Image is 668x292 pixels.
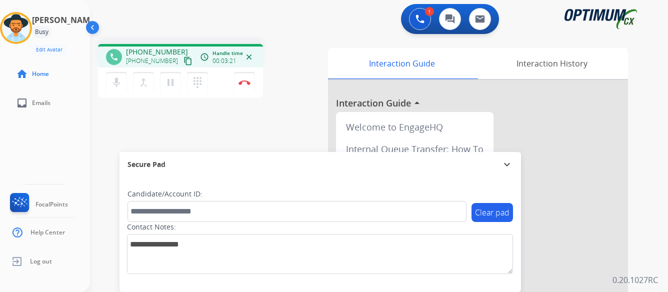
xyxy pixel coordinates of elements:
[212,49,243,57] span: Handle time
[200,52,209,61] mat-icon: access_time
[32,26,51,38] div: Busy
[32,99,50,107] span: Emails
[16,97,28,109] mat-icon: inbox
[501,158,513,170] mat-icon: expand_more
[109,52,118,61] mat-icon: phone
[32,44,66,55] button: Edit Avatar
[2,14,30,42] img: avatar
[32,14,97,26] h3: [PERSON_NAME]
[110,76,122,88] mat-icon: mic
[164,76,176,88] mat-icon: pause
[126,47,188,57] span: [PHONE_NUMBER]
[612,274,658,286] p: 0.20.1027RC
[137,76,149,88] mat-icon: merge_type
[244,52,253,61] mat-icon: close
[35,200,68,208] span: FocalPoints
[340,116,489,138] div: Welcome to EngageHQ
[16,68,28,80] mat-icon: home
[30,257,52,265] span: Log out
[126,57,178,65] span: [PHONE_NUMBER]
[127,159,165,169] span: Secure Pad
[191,76,203,88] mat-icon: dialpad
[183,56,192,65] mat-icon: content_copy
[8,193,68,216] a: FocalPoints
[425,7,434,16] div: 1
[340,138,489,160] div: Internal Queue Transfer: How To
[212,57,236,65] span: 00:03:21
[471,203,513,222] button: Clear pad
[30,228,65,236] span: Help Center
[328,48,475,79] div: Interaction Guide
[475,48,628,79] div: Interaction History
[127,189,202,199] label: Candidate/Account ID:
[238,80,250,85] img: control
[127,222,176,232] label: Contact Notes:
[32,70,49,78] span: Home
